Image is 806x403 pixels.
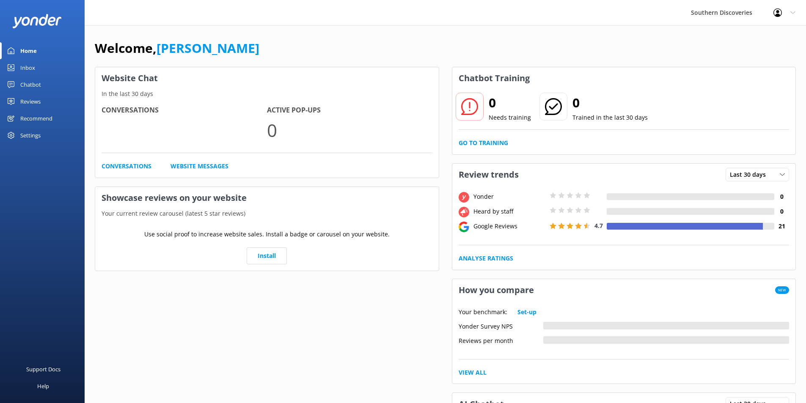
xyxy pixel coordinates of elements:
[572,93,648,113] h2: 0
[20,127,41,144] div: Settings
[471,222,547,231] div: Google Reviews
[20,93,41,110] div: Reviews
[489,93,531,113] h2: 0
[20,110,52,127] div: Recommend
[157,39,259,57] a: [PERSON_NAME]
[20,76,41,93] div: Chatbot
[452,67,536,89] h3: Chatbot Training
[95,209,439,218] p: Your current review carousel (latest 5 star reviews)
[774,192,789,201] h4: 0
[171,162,228,171] a: Website Messages
[774,207,789,216] h4: 0
[572,113,648,122] p: Trained in the last 30 days
[26,361,61,378] div: Support Docs
[594,222,603,230] span: 4.7
[267,105,432,116] h4: Active Pop-ups
[267,116,432,144] p: 0
[459,322,543,329] div: Yonder Survey NPS
[517,307,536,317] a: Set-up
[471,207,547,216] div: Heard by staff
[452,279,540,301] h3: How you compare
[95,38,259,58] h1: Welcome,
[459,254,513,263] a: Analyse Ratings
[459,138,508,148] a: Go to Training
[95,187,439,209] h3: Showcase reviews on your website
[489,113,531,122] p: Needs training
[102,162,151,171] a: Conversations
[471,192,547,201] div: Yonder
[95,89,439,99] p: In the last 30 days
[730,170,771,179] span: Last 30 days
[774,222,789,231] h4: 21
[102,105,267,116] h4: Conversations
[144,230,390,239] p: Use social proof to increase website sales. Install a badge or carousel on your website.
[37,378,49,395] div: Help
[13,14,61,28] img: yonder-white-logo.png
[459,307,507,317] p: Your benchmark:
[20,59,35,76] div: Inbox
[20,42,37,59] div: Home
[452,164,525,186] h3: Review trends
[775,286,789,294] span: New
[247,247,287,264] a: Install
[95,67,439,89] h3: Website Chat
[459,336,543,344] div: Reviews per month
[459,368,487,377] a: View All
